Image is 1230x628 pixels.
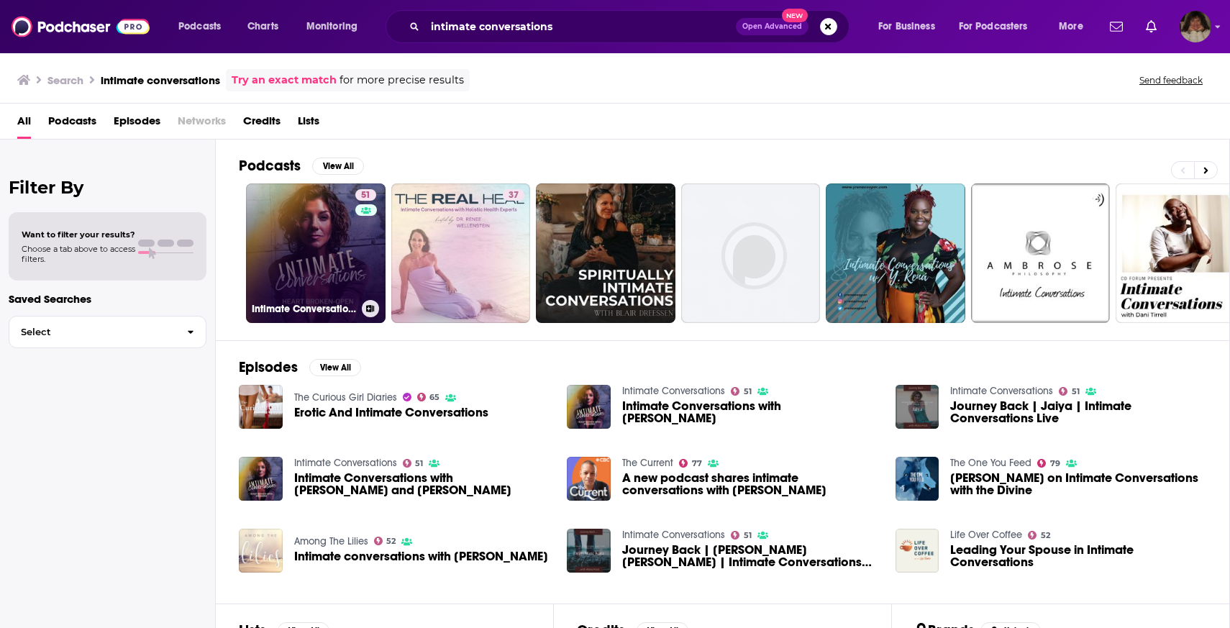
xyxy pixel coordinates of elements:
a: Intimate Conversations with Amy Smith and Andrea Owen [294,472,550,496]
a: Intimate Conversations with Carole Lieberman [622,400,878,424]
img: Caroline Myss on Intimate Conversations with the Divine [896,457,939,501]
h2: Filter By [9,177,206,198]
a: 51 [731,387,752,396]
a: Intimate Conversations [622,529,725,541]
button: open menu [296,15,376,38]
span: 51 [415,460,423,467]
span: A new podcast shares intimate conversations with [PERSON_NAME] [622,472,878,496]
span: Intimate Conversations with [PERSON_NAME] and [PERSON_NAME] [294,472,550,496]
a: Journey Back | Jaiya | Intimate Conversations Live [950,400,1206,424]
a: Show notifications dropdown [1104,14,1129,39]
button: View All [309,359,361,376]
button: Show profile menu [1180,11,1211,42]
a: The Current [622,457,673,469]
a: Leading Your Spouse in Intimate Conversations [950,544,1206,568]
img: Intimate conversations with Jackie Angel [239,529,283,573]
a: A new podcast shares intimate conversations with Nelson Mandela [567,457,611,501]
a: Erotic And Intimate Conversations [294,406,488,419]
a: Charts [238,15,287,38]
a: Intimate conversations with Jackie Angel [294,550,548,563]
span: More [1059,17,1083,37]
span: 51 [744,532,752,539]
img: Intimate Conversations with Amy Smith and Andrea Owen [239,457,283,501]
a: 51Intimate Conversations [246,183,386,323]
a: 37 [503,189,524,201]
a: 52 [1028,531,1050,540]
span: For Podcasters [959,17,1028,37]
a: The One You Feed [950,457,1031,469]
h2: Podcasts [239,157,301,175]
span: 51 [1072,388,1080,395]
button: open menu [949,15,1049,38]
a: 79 [1037,459,1060,468]
a: All [17,109,31,139]
span: Logged in as angelport [1180,11,1211,42]
img: Podchaser - Follow, Share and Rate Podcasts [12,13,150,40]
img: Intimate Conversations with Carole Lieberman [567,385,611,429]
a: Show notifications dropdown [1140,14,1162,39]
img: Journey Back | Evan Marc Katz | Intimate Conversations Live [567,529,611,573]
span: Want to filter your results? [22,229,135,240]
span: 52 [386,538,396,545]
a: Intimate Conversations [622,385,725,397]
span: 65 [429,394,439,401]
span: 51 [744,388,752,395]
img: Erotic And Intimate Conversations [239,385,283,429]
input: Search podcasts, credits, & more... [425,15,736,38]
a: 51 [1059,387,1080,396]
a: Intimate Conversations [294,457,397,469]
span: Intimate conversations with [PERSON_NAME] [294,550,548,563]
a: 51 [731,531,752,540]
span: Select [9,327,176,337]
a: 65 [417,393,440,401]
h3: Search [47,73,83,87]
a: 77 [679,459,702,468]
span: 51 [361,188,370,203]
a: A new podcast shares intimate conversations with Nelson Mandela [622,472,878,496]
a: 52 [374,537,396,545]
a: Life Over Coffee [950,529,1022,541]
span: Episodes [114,109,160,139]
a: Try an exact match [232,72,337,88]
span: for more precise results [340,72,464,88]
button: open menu [168,15,240,38]
a: Journey Back | Evan Marc Katz | Intimate Conversations Live [622,544,878,568]
span: 37 [509,188,519,203]
span: For Business [878,17,935,37]
a: 51 [403,459,424,468]
img: Leading Your Spouse in Intimate Conversations [896,529,939,573]
span: Networks [178,109,226,139]
h3: Intimate Conversations [252,303,356,315]
a: PodcastsView All [239,157,364,175]
span: Journey Back | [PERSON_NAME] [PERSON_NAME] | Intimate Conversations Live [622,544,878,568]
a: Among The Lilies [294,535,368,547]
button: Send feedback [1135,74,1207,86]
h3: intimate conversations [101,73,220,87]
img: Journey Back | Jaiya | Intimate Conversations Live [896,385,939,429]
a: Intimate Conversations [950,385,1053,397]
span: 52 [1041,532,1050,539]
span: Podcasts [178,17,221,37]
button: Open AdvancedNew [736,18,808,35]
span: Charts [247,17,278,37]
a: EpisodesView All [239,358,361,376]
span: Choose a tab above to access filters. [22,244,135,264]
span: 79 [1050,460,1060,467]
h2: Episodes [239,358,298,376]
span: Open Advanced [742,23,802,30]
p: Saved Searches [9,292,206,306]
span: Intimate Conversations with [PERSON_NAME] [622,400,878,424]
a: Lists [298,109,319,139]
img: User Profile [1180,11,1211,42]
button: open menu [1049,15,1101,38]
span: 77 [692,460,702,467]
a: 51 [355,189,376,201]
span: Podcasts [48,109,96,139]
a: The Curious Girl Diaries [294,391,397,404]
